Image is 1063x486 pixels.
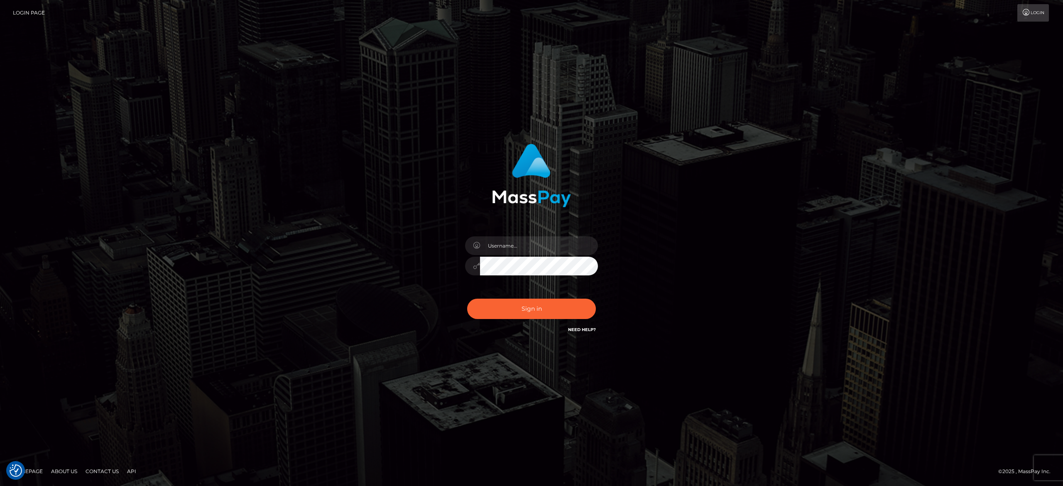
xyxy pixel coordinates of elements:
a: Login Page [13,4,45,22]
input: Username... [480,236,598,255]
img: Revisit consent button [10,464,22,477]
div: © 2025 , MassPay Inc. [998,467,1057,476]
a: Login [1017,4,1049,22]
img: MassPay Login [492,144,571,207]
a: Homepage [9,465,46,478]
a: API [124,465,140,478]
button: Consent Preferences [10,464,22,477]
a: About Us [48,465,81,478]
button: Sign in [467,299,596,319]
a: Contact Us [82,465,122,478]
a: Need Help? [568,327,596,332]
